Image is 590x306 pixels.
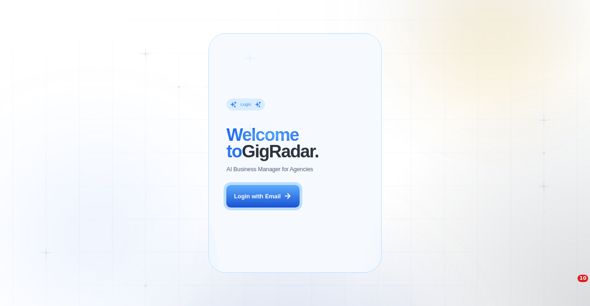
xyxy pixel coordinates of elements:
p: AI Business Manager for Agencies [226,165,313,173]
button: Login with Email [226,185,299,208]
iframe: Intercom live chat [559,275,581,297]
div: Login [241,102,251,108]
h2: ‍ GigRadar. [226,127,319,159]
span: 10 [578,275,588,282]
span: Welcome to [226,125,299,161]
div: Login with Email [234,192,281,201]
